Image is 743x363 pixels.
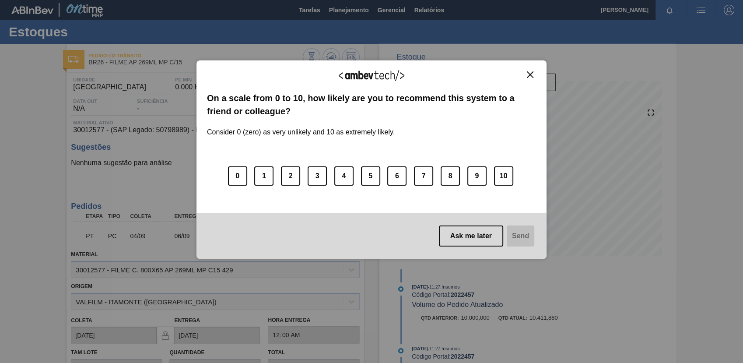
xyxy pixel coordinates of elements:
button: 7 [414,166,433,186]
button: Ask me later [439,226,503,247]
button: 5 [361,166,380,186]
img: Close [527,71,533,78]
button: 6 [387,166,407,186]
button: Close [524,71,536,78]
button: 4 [334,166,354,186]
button: 9 [467,166,487,186]
button: 8 [441,166,460,186]
img: Logo Ambevtech [339,70,404,81]
button: 10 [494,166,513,186]
button: 0 [228,166,247,186]
button: 2 [281,166,300,186]
label: On a scale from 0 to 10, how likely are you to recommend this system to a friend or colleague? [207,92,536,118]
button: 1 [254,166,273,186]
label: Consider 0 (zero) as very unlikely and 10 as extremely likely. [207,118,395,136]
button: 3 [308,166,327,186]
